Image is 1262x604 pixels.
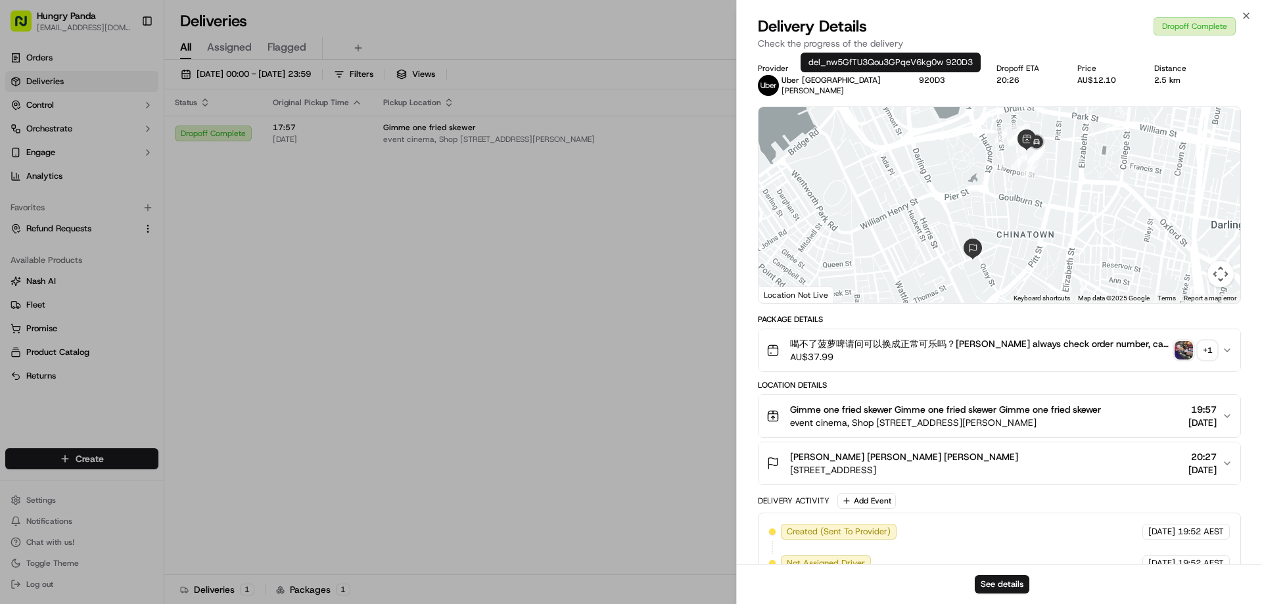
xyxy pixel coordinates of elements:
span: 8月27日 [116,239,147,250]
img: 1736555255976-a54dd68f-1ca7-489b-9aae-adbdc363a1c4 [13,126,37,149]
span: AU$37.99 [790,350,1169,363]
button: Keyboard shortcuts [1014,294,1070,303]
span: API Documentation [124,294,211,307]
a: 💻API Documentation [106,289,216,312]
div: 8 [1008,129,1025,146]
div: 13 [1027,149,1044,166]
p: Check the progress of the delivery [758,37,1241,50]
span: Knowledge Base [26,294,101,307]
div: 3 [1013,124,1030,141]
div: Location Not Live [759,287,834,303]
span: Not Assigned Driver [787,557,865,569]
div: 9 [1011,153,1028,170]
div: 1 [995,126,1012,143]
button: Gimme one fried skewer Gimme one fried skewer Gimme one fried skewerevent cinema, Shop [STREET_AD... [759,395,1240,437]
span: [PERSON_NAME] [PERSON_NAME] [PERSON_NAME] [790,450,1018,463]
span: [STREET_ADDRESS] [790,463,1018,476]
button: 920D3 [919,75,945,85]
button: photo_proof_of_pickup image+1 [1175,341,1217,360]
a: 📗Knowledge Base [8,289,106,312]
img: 8016278978528_b943e370aa5ada12b00a_72.png [28,126,51,149]
span: Created (Sent To Provider) [787,526,891,538]
span: [PERSON_NAME] [782,85,844,96]
input: Got a question? Start typing here... [34,85,237,99]
span: [DATE] [1188,463,1217,476]
p: Welcome 👋 [13,53,239,74]
button: [PERSON_NAME] [PERSON_NAME] [PERSON_NAME][STREET_ADDRESS]20:27[DATE] [759,442,1240,484]
div: Location Details [758,380,1241,390]
span: 19:52 AEST [1178,557,1224,569]
div: We're available if you need us! [59,139,181,149]
div: Delivery Activity [758,496,830,506]
div: 📗 [13,295,24,306]
div: Package Details [758,314,1241,325]
a: Terms (opens in new tab) [1157,294,1176,302]
img: Nash [13,13,39,39]
span: Gimme one fried skewer Gimme one fried skewer Gimme one fried skewer [790,403,1101,416]
button: 喝不了菠萝啤请问可以换成正常可乐吗？[PERSON_NAME] always check order number, call customer when you arrive, any del... [759,329,1240,371]
button: Start new chat [223,129,239,145]
div: 2.5 km [1154,75,1204,85]
span: [DATE] [1148,526,1175,538]
div: 11 [1025,143,1042,160]
div: 7 [1007,126,1024,143]
p: Uber [GEOGRAPHIC_DATA] [782,75,881,85]
div: 12 [1028,146,1045,163]
span: [PERSON_NAME] [41,239,106,250]
button: See all [204,168,239,184]
button: Add Event [837,493,896,509]
div: Dropoff ETA [996,63,1056,74]
span: event cinema, Shop [STREET_ADDRESS][PERSON_NAME] [790,416,1101,429]
div: 10 [1021,161,1039,178]
span: • [43,204,48,214]
button: Map camera controls [1207,261,1234,287]
span: [DATE] [1148,557,1175,569]
img: 1736555255976-a54dd68f-1ca7-489b-9aae-adbdc363a1c4 [26,240,37,250]
div: AU$12.10 [1077,75,1133,85]
div: Past conversations [13,171,88,181]
div: 💻 [111,295,122,306]
div: Distance [1154,63,1204,74]
a: Open this area in Google Maps (opens a new window) [762,286,805,303]
img: Google [762,286,805,303]
div: 20:26 [996,75,1056,85]
div: Start new chat [59,126,216,139]
img: photo_proof_of_pickup image [1175,341,1193,360]
span: 20:27 [1188,450,1217,463]
span: 9月17日 [51,204,82,214]
span: 19:57 [1188,403,1217,416]
span: • [109,239,114,250]
a: Powered byPylon [93,325,159,336]
span: [DATE] [1188,416,1217,429]
img: uber-new-logo.jpeg [758,75,779,96]
span: Map data ©2025 Google [1078,294,1150,302]
div: + 1 [1198,341,1217,360]
span: 19:52 AEST [1178,526,1224,538]
div: Provider [758,63,898,74]
img: Asif Zaman Khan [13,227,34,248]
span: Delivery Details [758,16,867,37]
a: Report a map error [1184,294,1236,302]
div: del_nw5GfTU3Qou3GPqeV6kg0w 920D3 [801,53,981,72]
span: Pylon [131,326,159,336]
span: 喝不了菠萝啤请问可以换成正常可乐吗？[PERSON_NAME] always check order number, call customer when you arrive, any del... [790,337,1169,350]
div: Price [1077,63,1133,74]
button: See details [975,575,1029,593]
